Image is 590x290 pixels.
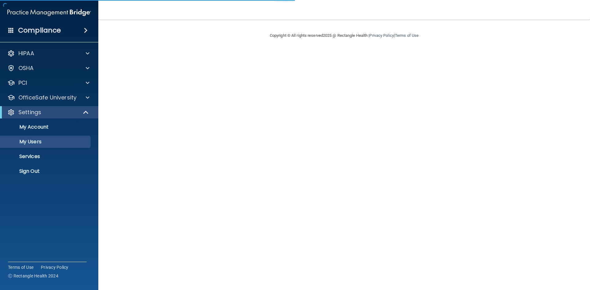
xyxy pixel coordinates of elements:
div: Copyright © All rights reserved 2025 @ Rectangle Health | | [232,26,456,45]
a: Settings [7,109,89,116]
p: Services [4,153,88,160]
p: Settings [18,109,41,116]
a: HIPAA [7,50,89,57]
p: PCI [18,79,27,87]
p: HIPAA [18,50,34,57]
a: Privacy Policy [41,264,69,270]
p: My Users [4,139,88,145]
h4: Compliance [18,26,61,35]
a: OfficeSafe University [7,94,89,101]
a: Terms of Use [8,264,33,270]
a: PCI [7,79,89,87]
p: My Account [4,124,88,130]
a: OSHA [7,64,89,72]
span: Ⓒ Rectangle Health 2024 [8,273,58,279]
a: Terms of Use [395,33,419,38]
p: OfficeSafe University [18,94,77,101]
p: Sign Out [4,168,88,174]
p: OSHA [18,64,34,72]
img: PMB logo [7,6,91,19]
a: Privacy Policy [369,33,394,38]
